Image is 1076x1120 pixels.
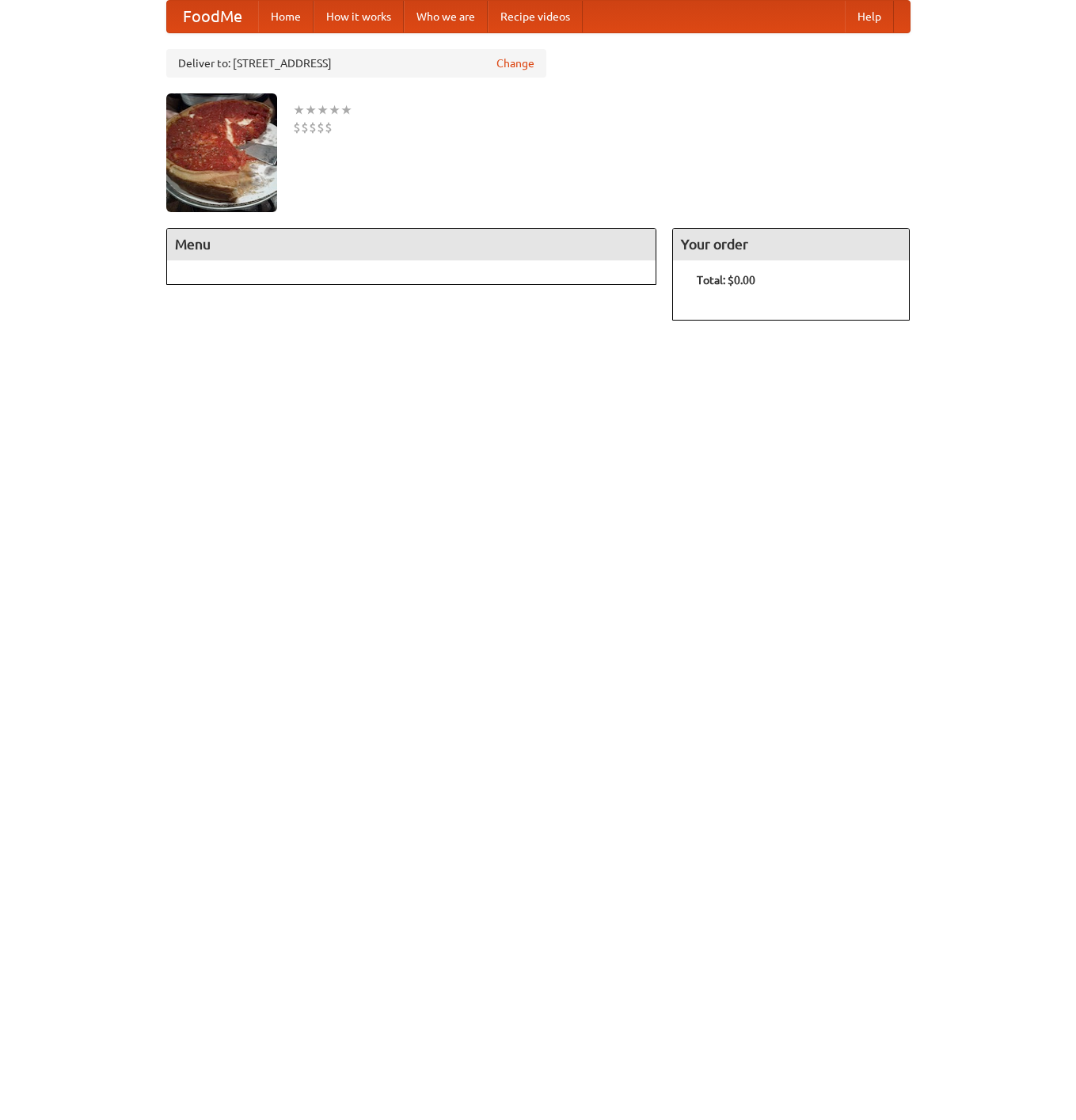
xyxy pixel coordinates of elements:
a: Change [496,55,534,71]
li: ★ [317,101,329,119]
li: $ [317,119,325,136]
li: $ [325,119,333,136]
h4: Your order [673,229,909,260]
a: Help [845,1,894,32]
li: ★ [329,101,340,119]
li: ★ [305,101,317,119]
li: $ [309,119,317,136]
a: Home [258,1,314,32]
img: angular.jpg [166,93,277,212]
a: FoodMe [167,1,258,32]
a: Who we are [404,1,488,32]
li: ★ [293,101,305,119]
b: Total: $0.00 [697,274,755,287]
div: Deliver to: [STREET_ADDRESS] [166,49,546,78]
h4: Menu [167,229,656,260]
a: How it works [314,1,404,32]
li: ★ [340,101,352,119]
li: $ [293,119,301,136]
li: $ [301,119,309,136]
a: Recipe videos [488,1,583,32]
